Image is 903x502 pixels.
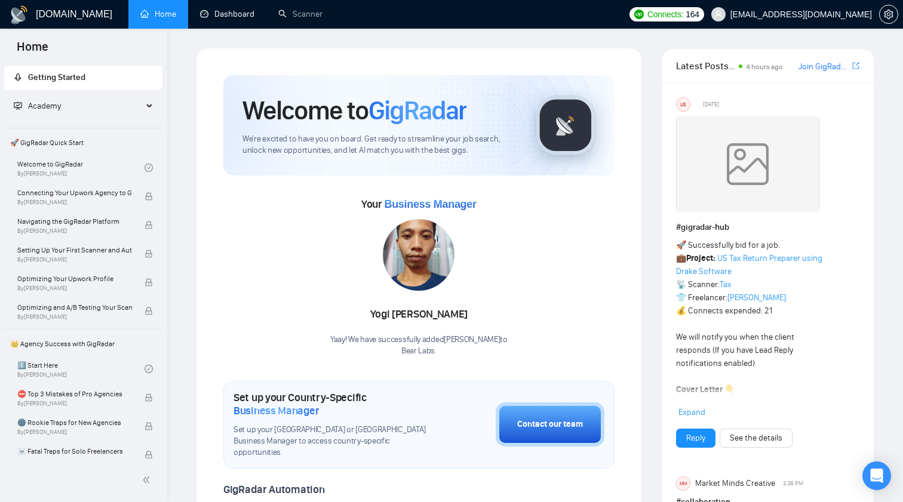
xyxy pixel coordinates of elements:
[686,8,699,21] span: 164
[17,457,132,464] span: By [PERSON_NAME]
[145,307,153,315] span: lock
[278,9,322,19] a: searchScanner
[17,187,132,199] span: Connecting Your Upwork Agency to GigRadar
[17,227,132,235] span: By [PERSON_NAME]
[879,10,898,19] a: setting
[145,422,153,430] span: lock
[879,5,898,24] button: setting
[17,256,132,263] span: By [PERSON_NAME]
[686,253,715,263] strong: Project:
[17,445,132,457] span: ☠️ Fatal Traps for Solo Freelancers
[783,478,803,489] span: 3:38 PM
[234,391,436,417] h1: Set up your Country-Specific
[17,429,132,436] span: By [PERSON_NAME]
[145,221,153,229] span: lock
[676,58,735,73] span: Latest Posts from the GigRadar Community
[720,429,793,448] button: See the details
[145,192,153,201] span: lock
[746,63,783,71] span: 4 hours ago
[676,253,822,276] a: US Tax Return Preparer using Drake Software
[678,407,705,417] span: Expand
[242,94,466,127] h1: Welcome to
[676,116,819,212] img: weqQh+iSagEgQAAAABJRU5ErkJggg==
[17,388,132,400] span: ⛔ Top 3 Mistakes of Pro Agencies
[14,101,22,110] span: fund-projection-screen
[145,365,153,373] span: check-circle
[517,418,583,431] div: Contact our team
[17,199,132,206] span: By [PERSON_NAME]
[7,38,58,63] span: Home
[862,461,891,490] div: Open Intercom Messenger
[145,451,153,459] span: lock
[634,10,644,19] img: upwork-logo.png
[720,279,732,290] a: Tax
[730,432,782,445] a: See the details
[852,60,859,72] a: export
[200,9,254,19] a: dashboardDashboard
[14,73,22,81] span: rocket
[28,72,85,82] span: Getting Started
[676,429,715,448] button: Reply
[677,477,690,490] div: MM
[703,99,719,110] span: [DATE]
[28,101,61,111] span: Academy
[330,304,508,325] div: Yogi [PERSON_NAME]
[17,417,132,429] span: 🌚 Rookie Traps for New Agencies
[361,198,477,211] span: Your
[676,384,735,395] strong: Cover Letter 👇
[677,98,690,111] div: US
[17,301,132,313] span: Optimizing and A/B Testing Your Scanner for Better Results
[496,402,604,446] button: Contact our team
[10,5,29,24] img: logo
[145,393,153,402] span: lock
[5,332,161,356] span: 👑 Agency Success with GigRadar
[330,334,508,357] div: Yaay! We have successfully added [PERSON_NAME] to
[14,101,61,111] span: Academy
[17,400,132,407] span: By [PERSON_NAME]
[4,66,162,90] li: Getting Started
[852,61,859,70] span: export
[695,477,775,490] span: Market Minds Creative
[368,94,466,127] span: GigRadar
[145,250,153,258] span: lock
[714,10,723,19] span: user
[140,9,176,19] a: homeHome
[686,432,705,445] a: Reply
[242,134,517,156] span: We're excited to have you on board. Get ready to streamline your job search, unlock new opportuni...
[384,198,476,210] span: Business Manager
[880,10,898,19] span: setting
[5,131,161,155] span: 🚀 GigRadar Quick Start
[17,313,132,321] span: By [PERSON_NAME]
[536,96,595,155] img: gigradar-logo.png
[142,474,154,486] span: double-left
[17,215,132,227] span: Navigating the GigRadar Platform
[17,244,132,256] span: Setting Up Your First Scanner and Auto-Bidder
[727,292,786,303] a: [PERSON_NAME]
[17,155,145,181] a: Welcome to GigRadarBy[PERSON_NAME]
[383,219,454,291] img: 1698162912924-IMG-20231023-WA0161.jpg
[647,8,683,21] span: Connects:
[17,273,132,285] span: Optimizing Your Upwork Profile
[234,404,319,417] span: Business Manager
[234,424,436,458] span: Set up your [GEOGRAPHIC_DATA] or [GEOGRAPHIC_DATA] Business Manager to access country-specific op...
[145,164,153,172] span: check-circle
[17,356,145,382] a: 1️⃣ Start HereBy[PERSON_NAME]
[330,346,508,357] p: Bear Labs .
[223,483,324,496] span: GigRadar Automation
[17,285,132,292] span: By [PERSON_NAME]
[145,278,153,287] span: lock
[676,221,859,234] h1: # gigradar-hub
[798,60,850,73] a: Join GigRadar Slack Community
